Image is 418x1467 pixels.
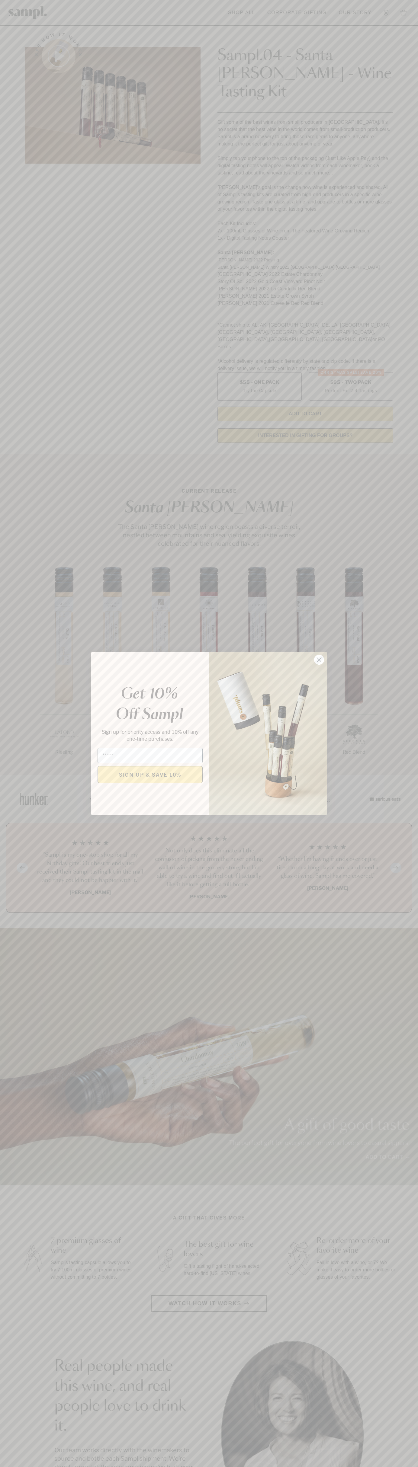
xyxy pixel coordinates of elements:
img: 96933287-25a1-481a-a6d8-4dd623390dc6.png [209,652,327,815]
em: Get 10% Off Sampl [116,687,183,722]
span: Sign up for priority access and 10% off any one-time purchases. [102,728,198,742]
button: SIGN UP & SAVE 10% [98,766,203,783]
input: Email [98,748,203,763]
button: Close dialog [314,654,324,665]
